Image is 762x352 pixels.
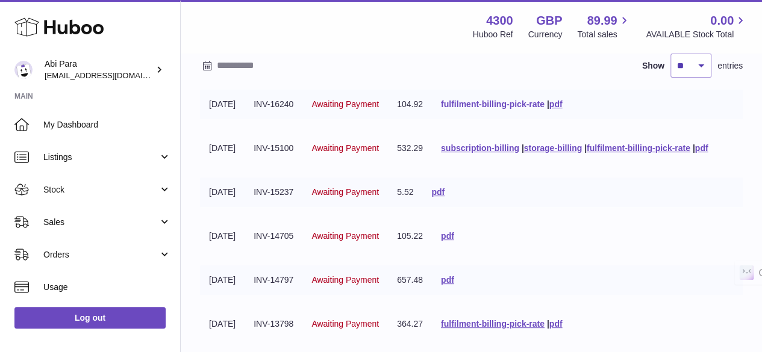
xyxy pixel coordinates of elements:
span: | [584,143,587,153]
a: pdf [549,99,563,109]
td: INV-15237 [245,178,302,207]
td: 657.48 [388,265,432,295]
span: Listings [43,152,158,163]
a: pdf [549,319,563,329]
label: Show [642,60,664,72]
td: [DATE] [200,221,245,251]
span: Awaiting Payment [311,231,379,241]
div: Abi Para [45,58,153,81]
a: pdf [695,143,708,153]
td: 532.29 [388,134,432,163]
span: Total sales [577,29,631,40]
span: Awaiting Payment [311,99,379,109]
a: pdf [441,275,454,285]
a: subscription-billing [441,143,519,153]
span: 89.99 [587,13,617,29]
td: [DATE] [200,134,245,163]
span: My Dashboard [43,119,171,131]
td: 5.52 [388,178,422,207]
td: INV-14705 [245,221,302,251]
span: 0.00 [710,13,734,29]
span: Awaiting Payment [311,275,379,285]
td: INV-15100 [245,134,302,163]
td: [DATE] [200,90,245,119]
span: | [693,143,695,153]
a: storage-billing [524,143,582,153]
span: | [547,319,549,329]
td: [DATE] [200,309,245,339]
a: pdf [431,187,445,197]
td: 104.92 [388,90,432,119]
span: Usage [43,282,171,293]
a: Log out [14,307,166,329]
strong: 4300 [486,13,513,29]
img: Abi@mifo.co.uk [14,61,33,79]
a: fulfilment-billing-pick-rate [441,319,545,329]
td: 364.27 [388,309,432,339]
td: INV-14797 [245,265,302,295]
span: | [547,99,549,109]
div: Huboo Ref [473,29,513,40]
div: Currency [528,29,563,40]
a: pdf [441,231,454,241]
td: [DATE] [200,178,245,207]
td: INV-13798 [245,309,302,339]
td: [DATE] [200,265,245,295]
span: Stock [43,184,158,196]
span: Sales [43,217,158,228]
strong: GBP [536,13,562,29]
span: AVAILABLE Stock Total [646,29,748,40]
a: fulfilment-billing-pick-rate [587,143,690,153]
a: fulfilment-billing-pick-rate [441,99,545,109]
td: 105.22 [388,221,432,251]
span: Awaiting Payment [311,319,379,329]
a: 89.99 Total sales [577,13,631,40]
span: Orders [43,249,158,261]
span: | [522,143,524,153]
span: [EMAIL_ADDRESS][DOMAIN_NAME] [45,70,177,80]
span: Awaiting Payment [311,187,379,197]
a: 0.00 AVAILABLE Stock Total [646,13,748,40]
span: entries [717,60,743,72]
span: Awaiting Payment [311,143,379,153]
td: INV-16240 [245,90,302,119]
